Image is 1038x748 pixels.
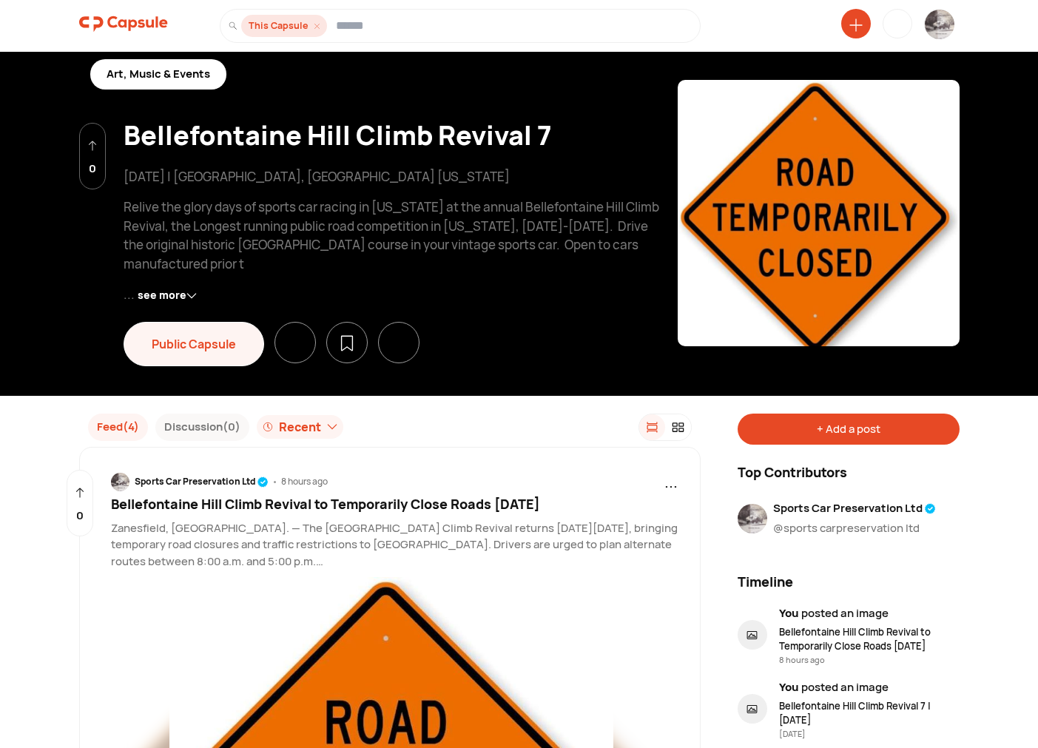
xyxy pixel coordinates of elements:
[138,288,197,302] span: see more
[124,322,264,366] div: Public Capsule
[925,10,954,39] img: resizeImage
[801,679,889,695] span: posted an image
[111,495,540,513] span: Bellefontaine Hill Climb Revival to Temporarily Close Roads [DATE]
[76,508,84,525] p: 0
[738,504,767,533] img: resizeImage
[79,9,168,38] img: logo
[779,625,960,654] div: Bellefontaine Hill Climb Revival to Temporarily Close Roads [DATE]
[111,473,129,491] img: resizeImage
[89,161,96,178] p: 0
[773,520,936,537] div: @sports carpreservation ltd
[738,572,793,592] p: Timeline
[257,476,269,488] img: tick
[779,605,799,621] span: You
[111,520,678,570] p: Zanesfield, [GEOGRAPHIC_DATA]. — The [GEOGRAPHIC_DATA] Climb Revival returns [DATE][DATE], bringi...
[281,475,328,488] div: 8 hours ago
[779,728,960,741] div: [DATE]
[773,500,936,517] div: Sports Car Preservation Ltd
[925,503,936,514] img: tick
[79,9,168,43] a: logo
[88,414,148,441] button: Feed(4)
[279,418,321,436] div: Recent
[124,167,660,186] p: [DATE] | [GEOGRAPHIC_DATA], [GEOGRAPHIC_DATA] [US_STATE]
[124,286,135,303] span: ...
[241,15,327,38] div: This Capsule
[155,414,249,441] button: Discussion(0)
[779,654,960,667] div: 8 hours ago
[90,59,226,90] div: Art, Music & Events
[738,414,960,445] div: + Add a post
[678,80,960,346] img: resizeImage
[124,115,660,155] div: Bellefontaine Hill Climb Revival 7
[664,471,678,493] span: ...
[779,679,799,695] span: You
[779,699,960,728] div: Bellefontaine Hill Climb Revival 7 | [DATE]
[801,605,889,621] span: posted an image
[738,462,847,482] p: Top Contributors
[135,475,269,488] div: Sports Car Preservation Ltd
[124,198,660,273] p: Relive the glory days of sports car racing in [US_STATE] at the annual Bellefontaine Hill Climb R...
